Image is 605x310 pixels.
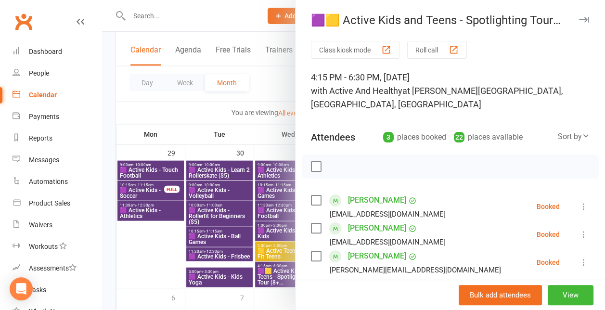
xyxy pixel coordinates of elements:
a: Workouts [13,236,102,258]
span: at [PERSON_NAME][GEOGRAPHIC_DATA], [GEOGRAPHIC_DATA], [GEOGRAPHIC_DATA] [311,86,563,109]
a: People [13,63,102,84]
div: Booked [537,259,560,266]
span: with Active And Healthy [311,86,402,96]
button: Bulk add attendees [459,285,542,305]
div: 4:15 PM - 6:30 PM, [DATE] [311,71,590,111]
div: Booked [537,231,560,238]
a: Automations [13,171,102,193]
div: 🟪🟨 Active Kids and Teens - Spotlighting Tour (8+... [296,13,605,27]
a: Product Sales [13,193,102,214]
div: places available [454,130,523,144]
a: Tasks [13,279,102,301]
div: Dashboard [29,48,62,55]
a: [PERSON_NAME] [348,193,406,208]
a: Waivers [13,214,102,236]
a: [PERSON_NAME] [348,220,406,236]
button: Roll call [407,41,467,59]
div: Waivers [29,221,52,229]
a: Clubworx [12,10,36,34]
a: Dashboard [13,41,102,63]
div: places booked [383,130,446,144]
div: Workouts [29,243,58,250]
a: Calendar [13,84,102,106]
div: People [29,69,49,77]
div: Calendar [29,91,57,99]
div: Payments [29,113,59,120]
div: [PERSON_NAME][EMAIL_ADDRESS][DOMAIN_NAME] [330,264,501,276]
div: 3 [383,132,394,142]
div: [EMAIL_ADDRESS][DOMAIN_NAME] [330,236,446,248]
div: Reports [29,134,52,142]
a: Assessments [13,258,102,279]
div: Booked [537,203,560,210]
a: [PERSON_NAME] [348,248,406,264]
a: Reports [13,128,102,149]
div: Product Sales [29,199,70,207]
div: Tasks [29,286,46,294]
div: Attendees [311,130,355,144]
a: Payments [13,106,102,128]
div: Sort by [558,130,590,143]
button: View [548,285,593,305]
div: 22 [454,132,464,142]
a: Messages [13,149,102,171]
div: Assessments [29,264,77,272]
div: Automations [29,178,68,185]
div: [EMAIL_ADDRESS][DOMAIN_NAME] [330,208,446,220]
div: Open Intercom Messenger [10,277,33,300]
button: Class kiosk mode [311,41,399,59]
div: Messages [29,156,59,164]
